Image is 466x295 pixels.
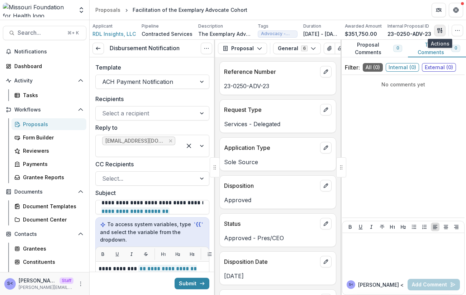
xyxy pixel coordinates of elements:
p: Reference Number [224,67,317,76]
button: Search... [3,26,86,40]
span: Internal ( 0 ) [386,63,419,72]
button: Open Workflows [3,104,86,115]
div: Grantees [23,245,81,252]
button: Add Comment [408,279,460,290]
p: 23-0250-ADV-23 [387,30,431,38]
button: edit [320,66,332,77]
button: Open entity switcher [76,3,86,17]
div: Proposals [23,120,81,128]
p: Description [198,23,223,29]
p: Filter: [345,63,360,72]
p: [DATE] [224,272,332,280]
button: Italic [126,248,137,260]
p: Application Type [224,143,317,152]
p: Internal Proposal ID [387,23,429,29]
button: Align Center [442,223,450,231]
span: Search... [18,29,63,36]
a: Tasks [11,89,86,101]
button: Proposal [218,43,267,54]
a: Proposals [11,118,86,130]
span: Contacts [14,231,75,237]
div: Remove lhuffstutler@mffh.org [168,137,173,144]
button: H3 [186,248,198,260]
h3: Disbursement Notification [110,45,180,52]
label: Template [95,63,205,72]
button: Align Left [431,223,439,231]
div: Grantee Reports [23,173,81,181]
label: Subject [95,189,205,197]
div: Reviewers [23,147,81,154]
a: Grantees [11,243,86,254]
div: Document Templates [23,203,81,210]
button: General6 [273,43,321,54]
label: CC Recipients [95,160,205,168]
p: Duration [303,23,321,29]
p: To access system variables, type and select the variable from the dropdown. [100,220,205,243]
button: Bold [346,223,355,231]
button: Strike [378,223,386,231]
span: Workflows [14,107,75,113]
p: Sole Source [224,158,332,166]
span: Activity [14,78,75,84]
label: Recipients [95,95,205,103]
div: Dashboard [14,62,81,70]
button: List [204,248,215,260]
button: Align Right [452,223,461,231]
button: Partners [432,3,446,17]
button: Submit [175,278,209,289]
p: [PERSON_NAME] <[PERSON_NAME][EMAIL_ADDRESS][DOMAIN_NAME]> [19,277,57,284]
a: Document Templates [11,200,86,212]
button: Open Documents [3,186,86,198]
a: Document Center [11,214,86,225]
button: Underline [111,248,123,260]
label: Reply to [95,123,205,132]
p: Contracted Services [142,30,192,38]
div: Communications [23,271,81,279]
button: Open Activity [3,75,86,86]
img: Missouri Foundation for Health logo [3,3,73,17]
button: edit [320,104,332,115]
p: $351,750.00 [345,30,377,38]
p: The Exemplary Advocate Cohort (EAC) initiative is focused on building a coordinated field of heal... [198,30,252,38]
span: [EMAIL_ADDRESS][DOMAIN_NAME] [105,138,166,144]
button: Proposal Comments [341,40,408,57]
div: Document Center [23,216,81,223]
div: Form Builder [23,134,81,141]
a: Communications [11,269,86,281]
p: Disposition Date [224,257,317,266]
div: Facilitation of the Exemplary Advocate Cohort [133,6,247,14]
span: Notifications [14,49,84,55]
span: External ( 0 ) [422,63,456,72]
div: ⌘ + K [66,29,80,37]
button: edit [320,180,332,191]
a: Constituents [11,256,86,268]
p: Approved - Pres/CEO [224,234,332,242]
p: Applicant [92,23,113,29]
div: Clear selected options [183,140,195,152]
a: RDL Insights, LLC [92,30,136,38]
a: Proposals [92,5,123,15]
button: H1 [158,248,169,260]
button: Notifications [3,46,86,57]
button: edit [320,256,332,267]
button: Underline [356,223,365,231]
div: Constituents [23,258,81,266]
p: Approved [224,196,332,204]
p: Pipeline [142,23,159,29]
p: Services - Delegated [224,120,332,128]
button: Open Contacts [3,228,86,240]
button: Bullet List [410,223,418,231]
p: Status [224,219,317,228]
p: Tags [258,23,268,29]
button: edit [320,142,332,153]
p: 23-0250-ADV-23 [224,82,332,90]
button: Bold [97,248,109,260]
nav: breadcrumb [92,5,250,15]
p: No comments yet [345,81,462,88]
span: 0 [455,46,457,51]
div: Tasks [23,91,81,99]
span: All ( 0 ) [363,63,383,72]
a: Reviewers [11,145,86,157]
p: Disposition [224,181,317,190]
